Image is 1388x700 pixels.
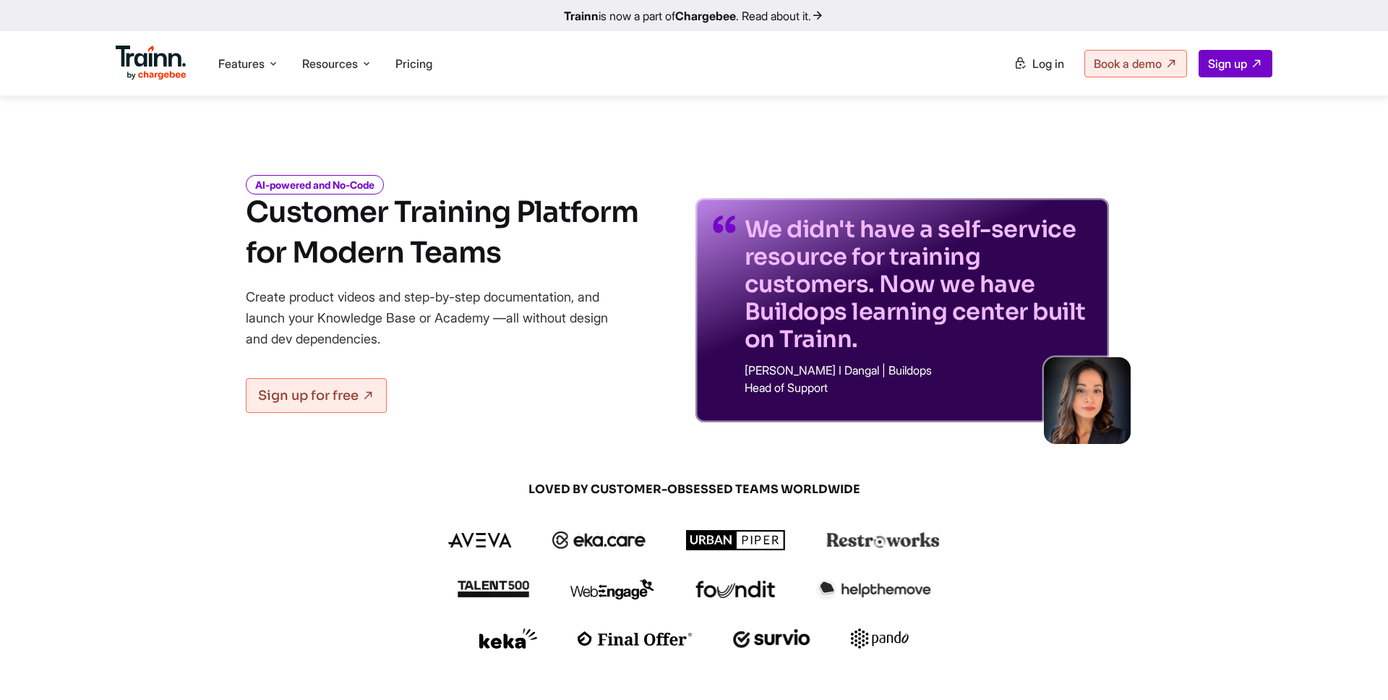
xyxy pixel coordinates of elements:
[826,532,940,548] img: restroworks logo
[457,580,529,598] img: talent500 logo
[1199,50,1272,77] a: Sign up
[246,286,629,349] p: Create product videos and step-by-step documentation, and launch your Knowledge Base or Academy —...
[745,382,1092,393] p: Head of Support
[564,9,599,23] b: Trainn
[1094,56,1162,71] span: Book a demo
[745,364,1092,376] p: [PERSON_NAME] I Dangal | Buildops
[479,628,537,649] img: keka logo
[218,56,265,72] span: Features
[713,215,736,233] img: quotes-purple.41a7099.svg
[116,46,187,80] img: Trainn Logo
[675,9,736,23] b: Chargebee
[448,533,512,547] img: aveva logo
[851,628,909,649] img: pando logo
[745,215,1092,353] p: We didn't have a self-service resource for training customers. Now we have Buildops learning cent...
[1044,357,1131,444] img: sabina-buildops.d2e8138.png
[246,192,638,273] h1: Customer Training Platform for Modern Teams
[1032,56,1064,71] span: Log in
[578,631,693,646] img: finaloffer logo
[246,175,384,195] i: AI-powered and No-Code
[552,532,646,549] img: ekacare logo
[1084,50,1187,77] a: Book a demo
[733,629,810,648] img: survio logo
[686,530,786,550] img: urbanpiper logo
[1208,56,1247,71] span: Sign up
[347,482,1041,498] span: LOVED BY CUSTOMER-OBSESSED TEAMS WORLDWIDE
[246,378,387,413] a: Sign up for free
[1005,51,1073,77] a: Log in
[302,56,358,72] span: Resources
[395,56,432,71] a: Pricing
[695,581,776,598] img: foundit logo
[570,579,654,599] img: webengage logo
[816,579,931,599] img: helpthemove logo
